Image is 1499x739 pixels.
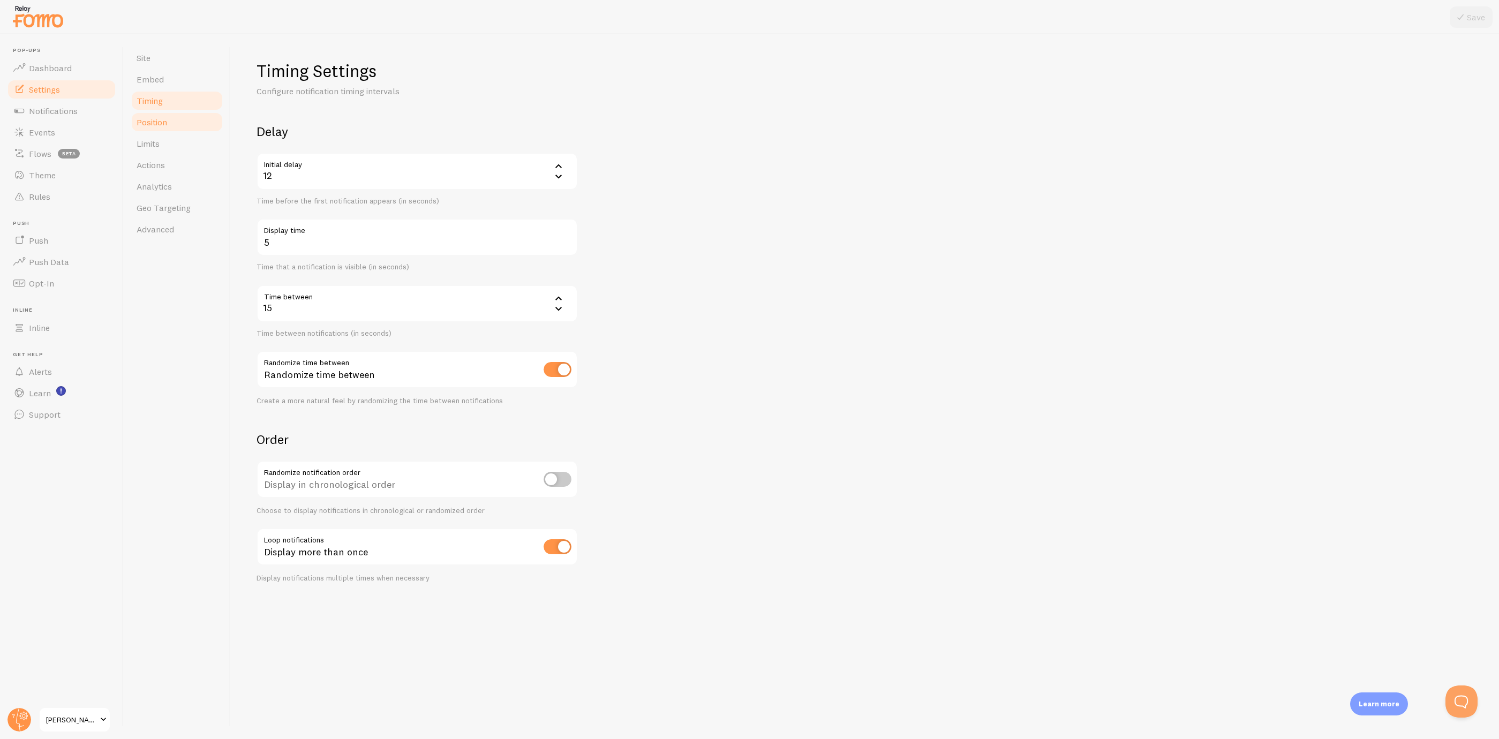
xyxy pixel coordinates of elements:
a: Learn [6,382,117,404]
span: Geo Targeting [137,202,191,213]
a: Inline [6,317,117,338]
div: Choose to display notifications in chronological or randomized order [257,506,578,516]
div: 12 [257,153,578,190]
span: Actions [137,160,165,170]
span: [PERSON_NAME] [46,713,97,726]
svg: <p>Watch New Feature Tutorials!</p> [56,386,66,396]
a: Settings [6,79,117,100]
span: Timing [137,95,163,106]
span: Opt-In [29,278,54,289]
span: Learn [29,388,51,398]
h2: Delay [257,123,578,140]
div: Learn more [1350,692,1408,715]
span: Embed [137,74,164,85]
a: Notifications [6,100,117,122]
iframe: Help Scout Beacon - Open [1445,685,1478,718]
span: Advanced [137,224,174,235]
div: Time before the first notification appears (in seconds) [257,197,578,206]
span: Support [29,409,61,420]
div: 15 [257,285,578,322]
a: Support [6,404,117,425]
span: Notifications [29,105,78,116]
span: Rules [29,191,50,202]
a: Actions [130,154,224,176]
span: Events [29,127,55,138]
div: Display notifications multiple times when necessary [257,574,578,583]
div: Time between notifications (in seconds) [257,329,578,338]
span: Inline [29,322,50,333]
a: Theme [6,164,117,186]
span: Flows [29,148,51,159]
a: Push Data [6,251,117,273]
div: Display more than once [257,528,578,567]
a: Opt-In [6,273,117,294]
span: Push [13,220,117,227]
img: fomo-relay-logo-orange.svg [11,3,65,30]
h1: Timing Settings [257,60,578,82]
a: Rules [6,186,117,207]
span: Alerts [29,366,52,377]
div: Create a more natural feel by randomizing the time between notifications [257,396,578,406]
span: Push Data [29,257,69,267]
a: Analytics [130,176,224,197]
a: Push [6,230,117,251]
a: Flows beta [6,143,117,164]
a: Alerts [6,361,117,382]
span: Theme [29,170,56,180]
p: Learn more [1359,699,1399,709]
a: Limits [130,133,224,154]
a: Position [130,111,224,133]
span: Limits [137,138,160,149]
span: Push [29,235,48,246]
a: Geo Targeting [130,197,224,218]
a: Site [130,47,224,69]
span: Dashboard [29,63,72,73]
span: Inline [13,307,117,314]
span: beta [58,149,80,159]
a: Timing [130,90,224,111]
div: Randomize time between [257,351,578,390]
a: Dashboard [6,57,117,79]
a: Advanced [130,218,224,240]
span: Pop-ups [13,47,117,54]
span: Analytics [137,181,172,192]
label: Display time [257,218,578,237]
span: Get Help [13,351,117,358]
span: Settings [29,84,60,95]
span: Site [137,52,150,63]
div: Display in chronological order [257,461,578,500]
a: Events [6,122,117,143]
a: Embed [130,69,224,90]
h2: Order [257,431,578,448]
span: Position [137,117,167,127]
div: Time that a notification is visible (in seconds) [257,262,578,272]
p: Configure notification timing intervals [257,85,514,97]
a: [PERSON_NAME] [39,707,111,733]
